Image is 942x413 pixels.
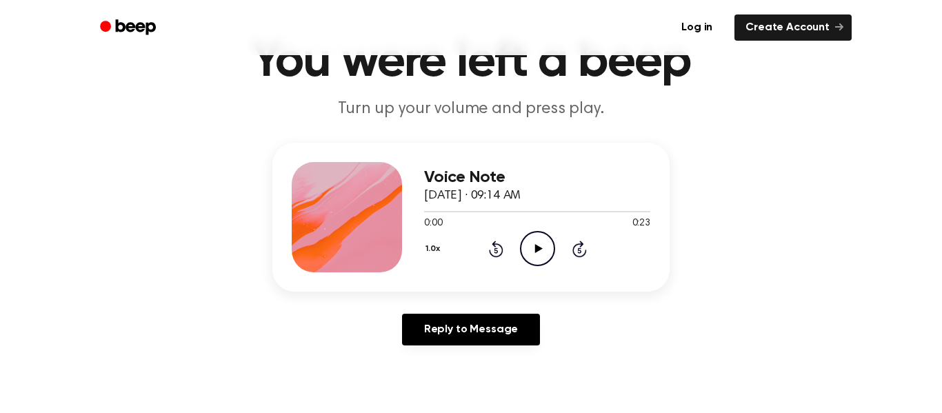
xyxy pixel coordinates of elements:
[90,14,168,41] a: Beep
[424,190,521,202] span: [DATE] · 09:14 AM
[402,314,540,345] a: Reply to Message
[424,168,650,187] h3: Voice Note
[632,216,650,231] span: 0:23
[668,12,726,43] a: Log in
[424,237,445,261] button: 1.0x
[118,37,824,87] h1: You were left a beep
[424,216,442,231] span: 0:00
[206,98,736,121] p: Turn up your volume and press play.
[734,14,852,41] a: Create Account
